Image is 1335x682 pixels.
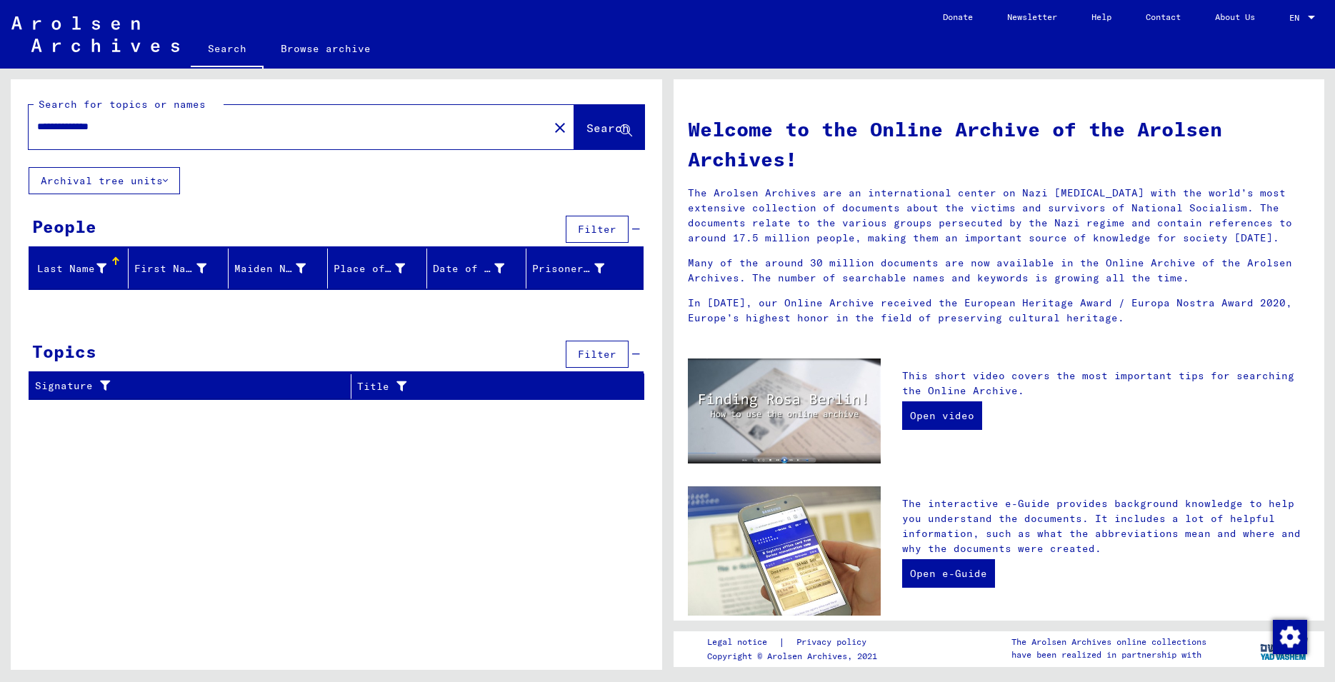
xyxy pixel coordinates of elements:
img: eguide.jpg [688,486,881,616]
button: Filter [566,216,629,243]
img: Arolsen_neg.svg [11,16,179,52]
a: Open e-Guide [902,559,995,588]
p: The interactive e-Guide provides background knowledge to help you understand the documents. It in... [902,496,1310,556]
div: | [707,635,884,650]
div: Prisoner # [532,257,625,280]
img: video.jpg [688,358,881,463]
div: First Name [134,261,206,276]
div: Title [357,375,626,398]
button: Clear [546,113,574,141]
p: The Arolsen Archives are an international center on Nazi [MEDICAL_DATA] with the world’s most ext... [688,186,1311,246]
mat-label: Search for topics or names [39,98,206,111]
div: Maiden Name [234,257,327,280]
a: Search [191,31,264,69]
div: Signature [35,375,351,398]
a: Privacy policy [785,635,884,650]
div: First Name [134,257,227,280]
div: Prisoner # [532,261,604,276]
h1: Welcome to the Online Archive of the Arolsen Archives! [688,114,1311,174]
span: Search [586,121,629,135]
div: Title [357,379,609,394]
span: EN [1289,13,1305,23]
p: have been realized in partnership with [1011,648,1206,661]
span: Filter [578,348,616,361]
div: Signature [35,378,333,393]
div: Topics [32,339,96,364]
div: Date of Birth [433,261,504,276]
button: Archival tree units [29,167,180,194]
p: The Arolsen Archives online collections [1011,636,1206,648]
a: Browse archive [264,31,388,66]
img: Change consent [1273,620,1307,654]
div: Place of Birth [334,257,426,280]
p: Copyright © Arolsen Archives, 2021 [707,650,884,663]
span: Filter [578,223,616,236]
button: Search [574,105,644,149]
div: Change consent [1272,619,1306,653]
div: Last Name [35,261,106,276]
div: Last Name [35,257,128,280]
button: Filter [566,341,629,368]
a: Open video [902,401,982,430]
div: People [32,214,96,239]
div: Maiden Name [234,261,306,276]
p: This short video covers the most important tips for searching the Online Archive. [902,368,1310,398]
p: In [DATE], our Online Archive received the European Heritage Award / Europa Nostra Award 2020, Eu... [688,296,1311,326]
div: Place of Birth [334,261,405,276]
mat-header-cell: Last Name [29,249,129,289]
a: Legal notice [707,635,779,650]
mat-header-cell: Maiden Name [229,249,328,289]
mat-header-cell: Date of Birth [427,249,526,289]
mat-icon: close [551,119,569,136]
mat-header-cell: Prisoner # [526,249,642,289]
div: Date of Birth [433,257,526,280]
p: Many of the around 30 million documents are now available in the Online Archive of the Arolsen Ar... [688,256,1311,286]
mat-header-cell: Place of Birth [328,249,427,289]
img: yv_logo.png [1257,631,1311,666]
mat-header-cell: First Name [129,249,228,289]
